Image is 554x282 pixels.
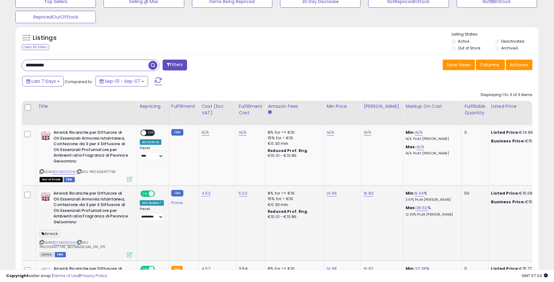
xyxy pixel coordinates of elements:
div: €15.09 [491,191,542,196]
button: Actions [506,60,532,70]
button: Filters [163,60,187,70]
div: 50 [464,191,484,196]
a: N/A [364,129,371,136]
b: Airwick Ricariche per Diffusore di Oli Essenziali Armonia Istantanea, Confezione da 3 per il Diff... [53,130,129,166]
div: €14.99 [491,130,542,135]
b: Max: [406,144,416,150]
div: 15% for > €10 [268,135,319,141]
a: N/A [202,129,209,136]
div: Clear All Filters [22,44,49,50]
span: All listings that are currently out of stock and unavailable for purchase on Amazon [40,177,63,182]
span: 2025-09-15 07:34 GMT [522,273,548,279]
label: Out of Stock [458,45,480,51]
div: Displaying 1 to 3 of 3 items [481,92,532,98]
div: % [406,191,457,202]
p: Listing States: [452,32,539,37]
div: seller snap | | [6,273,107,279]
span: Airwick [40,230,60,237]
th: The percentage added to the cost of goods (COGS) that forms the calculator for Min & Max prices. [403,101,462,125]
b: Listed Price: [491,190,519,196]
a: B0F5BVGC5M [52,169,75,175]
a: Terms of Use [53,273,79,279]
h5: Listings [33,34,57,42]
div: Prime [171,198,194,205]
span: OFF [146,130,156,136]
b: Airwick Ricariche per Diffusore di Oli Essenziali Armonia Istantanea, Confezione da 3 per il Diff... [53,191,129,226]
span: ON [141,191,149,196]
label: Archived [501,45,518,51]
button: Save View [443,60,475,70]
div: Markup on Cost [406,103,459,110]
label: Deactivated [501,39,524,44]
span: | SKU: PR0005477746_B0F5BVGC5M_0N_FPI [40,240,105,249]
p: 12.00% Profit [PERSON_NAME] [406,213,457,217]
a: N/A [415,129,422,136]
div: Listed Price [491,103,544,110]
span: Columns [480,62,499,68]
div: [PERSON_NAME] [364,103,400,110]
a: B0F5BVGC5M [52,240,75,245]
div: €15.08 [491,199,542,205]
a: N/A [416,144,424,150]
small: FBM [171,129,183,136]
div: 8% for <= €10 [268,191,319,196]
div: Preset: [140,207,164,221]
p: 3.47% Profit [PERSON_NAME] [406,198,457,202]
b: Reduced Prof. Rng. [268,148,308,153]
div: ASIN: [40,191,132,256]
span: Sep-01 - Sep-07 [105,78,140,84]
img: 41-sbO23UVL._SL40_.jpg [40,130,52,142]
small: FBM [171,190,183,196]
span: | SKU: PR0005477746 [76,169,116,174]
button: Sep-01 - Sep-07 [96,76,148,86]
b: Reduced Prof. Rng. [268,209,308,214]
div: €10.01 - €10.86 [268,214,319,220]
span: FBM [55,252,66,257]
strong: Copyright [6,273,29,279]
div: €10.01 - €10.86 [268,153,319,158]
div: 8% for <= €10 [268,130,319,135]
a: 14.99 [326,190,337,196]
div: Preset: [140,146,164,160]
button: Last 7 Days [22,76,64,86]
div: % [406,205,457,217]
div: Amazon Fees [268,103,321,110]
div: Fulfillable Quantity [464,103,486,116]
div: Amazon AI [140,139,161,145]
div: €0.30 min [268,141,319,146]
a: 9.44 [415,190,424,196]
div: Repricing [140,103,166,110]
div: Min Price [326,103,358,110]
div: Fulfillment Cost [239,103,262,116]
b: Max: [406,205,416,211]
span: Last 7 Days [32,78,56,84]
a: Privacy Policy [80,273,107,279]
small: Amazon Fees. [268,110,271,115]
b: Business Price: [491,138,525,144]
p: N/A Profit [PERSON_NAME] [406,137,457,141]
span: Compared to: [65,79,93,85]
a: 4.52 [202,190,211,196]
a: 5.02 [239,190,247,196]
label: Active [458,39,469,44]
span: FBM [64,177,75,182]
div: Win BuyBox * [140,200,164,206]
div: Fulfillment [171,103,196,110]
div: ASIN: [40,130,132,181]
div: €15.08 [491,138,542,144]
a: N/A [326,129,334,136]
div: 15% for > €10 [268,196,319,202]
div: Title [38,103,134,110]
b: Min: [406,129,415,135]
button: Columns [476,60,505,70]
b: Min: [406,190,415,196]
span: OFF [154,191,164,196]
p: N/A Profit [PERSON_NAME] [406,151,457,156]
div: €0.30 min [268,202,319,208]
button: RepricedOutOfStock [15,11,96,23]
b: Business Price: [491,199,525,205]
div: 0 [464,130,484,135]
a: 36.62 [416,205,428,211]
b: Listed Price: [491,129,519,135]
a: 16.83 [364,190,373,196]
